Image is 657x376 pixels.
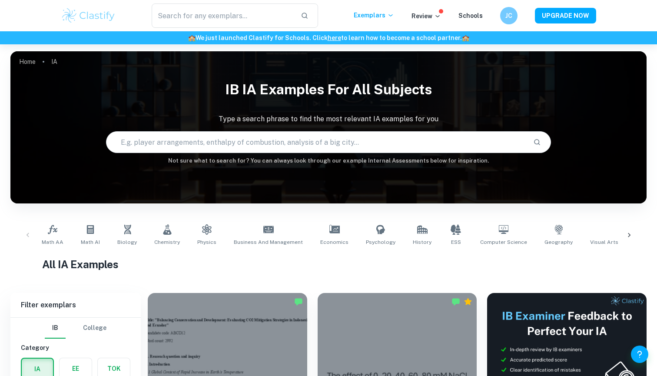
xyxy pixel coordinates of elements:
img: Marked [294,297,303,306]
input: E.g. player arrangements, enthalpy of combustion, analysis of a big city... [106,130,527,154]
button: College [83,318,106,339]
p: IA [51,57,57,67]
button: UPGRADE NOW [535,8,596,23]
a: Schools [458,12,483,19]
a: Home [19,56,36,68]
span: Biology [117,238,137,246]
p: Exemplars [354,10,394,20]
h6: Filter exemplars [10,293,141,317]
span: Economics [320,238,348,246]
span: Geography [544,238,573,246]
span: Math AA [42,238,63,246]
button: IB [45,318,66,339]
h6: Category [21,343,130,353]
input: Search for any exemplars... [152,3,294,28]
p: Type a search phrase to find the most relevant IA examples for you [10,114,647,124]
span: History [413,238,431,246]
div: Filter type choice [45,318,106,339]
span: Math AI [81,238,100,246]
h6: JC [504,11,514,20]
span: ESS [451,238,461,246]
span: Physics [197,238,216,246]
img: Clastify logo [61,7,116,24]
span: 🏫 [462,34,469,41]
h1: IB IA examples for all subjects [10,76,647,103]
button: Search [530,135,544,150]
p: Review [411,11,441,21]
h6: Not sure what to search for? You can always look through our example Internal Assessments below f... [10,156,647,165]
button: Help and Feedback [631,346,648,363]
h1: All IA Examples [42,256,615,272]
span: Computer Science [480,238,527,246]
img: Marked [451,297,460,306]
span: Business and Management [234,238,303,246]
span: 🏫 [188,34,196,41]
a: here [328,34,341,41]
button: JC [500,7,518,24]
h6: We just launched Clastify for Schools. Click to learn how to become a school partner. [2,33,655,43]
span: Psychology [366,238,395,246]
div: Premium [464,297,472,306]
span: Chemistry [154,238,180,246]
